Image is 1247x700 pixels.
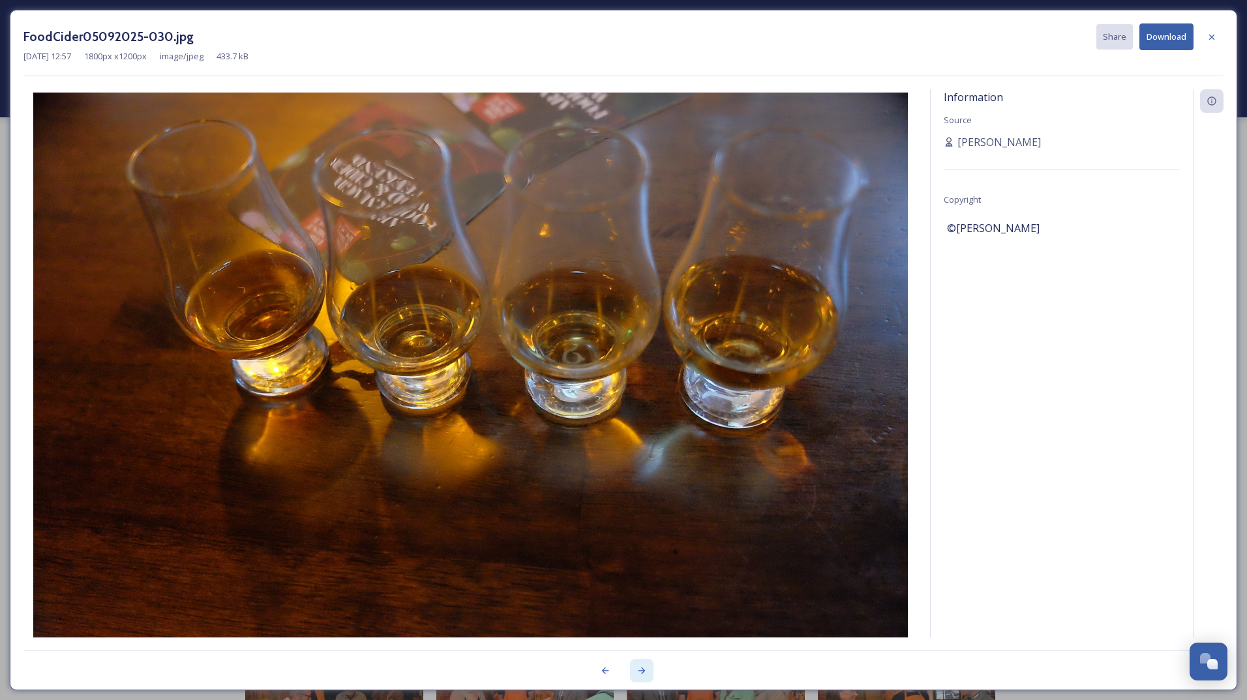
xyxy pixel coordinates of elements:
span: 433.7 kB [217,50,248,63]
h3: FoodCider05092025-030.jpg [23,27,194,46]
button: Download [1139,23,1194,50]
img: FoodCider05092025-030.jpg [23,93,917,675]
span: Information [944,90,1003,104]
span: image/jpeg [160,50,203,63]
span: 1800 px x 1200 px [84,50,147,63]
span: Source [944,114,972,126]
button: Open Chat [1190,643,1227,680]
span: Copyright [944,194,981,205]
span: [DATE] 12:57 [23,50,71,63]
span: ©[PERSON_NAME] [947,220,1040,236]
button: Share [1096,24,1133,50]
span: [PERSON_NAME] [957,134,1041,150]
